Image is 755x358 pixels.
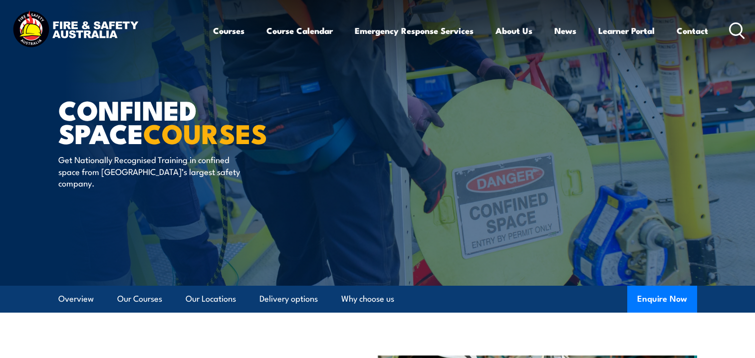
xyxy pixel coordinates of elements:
[58,98,305,144] h1: Confined Space
[341,286,394,312] a: Why choose us
[259,286,318,312] a: Delivery options
[186,286,236,312] a: Our Locations
[143,112,267,153] strong: COURSES
[677,17,708,44] a: Contact
[58,154,241,188] p: Get Nationally Recognised Training in confined space from [GEOGRAPHIC_DATA]’s largest safety comp...
[117,286,162,312] a: Our Courses
[627,286,697,313] button: Enquire Now
[355,17,474,44] a: Emergency Response Services
[554,17,576,44] a: News
[496,17,532,44] a: About Us
[266,17,333,44] a: Course Calendar
[58,286,94,312] a: Overview
[598,17,655,44] a: Learner Portal
[213,17,245,44] a: Courses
